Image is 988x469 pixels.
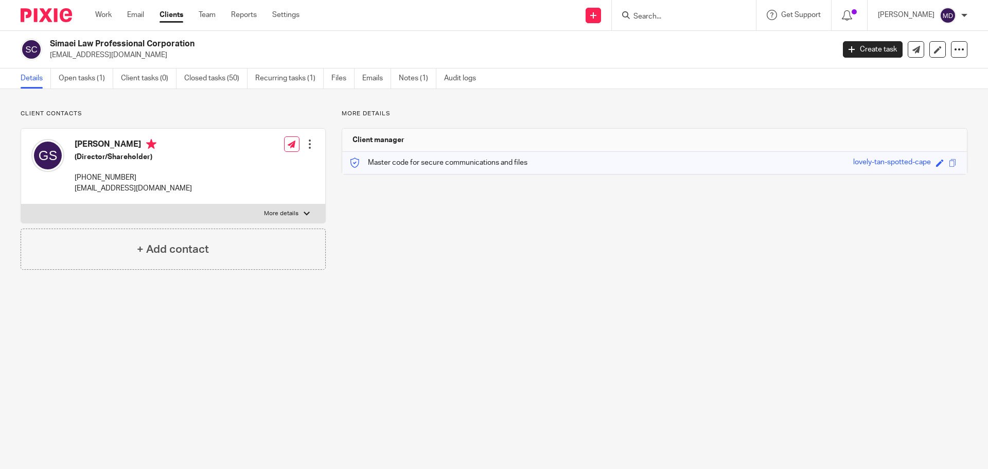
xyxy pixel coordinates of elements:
[75,139,192,152] h4: [PERSON_NAME]
[75,172,192,183] p: [PHONE_NUMBER]
[255,68,324,89] a: Recurring tasks (1)
[272,10,299,20] a: Settings
[444,68,484,89] a: Audit logs
[632,12,725,22] input: Search
[160,10,183,20] a: Clients
[95,10,112,20] a: Work
[781,11,821,19] span: Get Support
[21,68,51,89] a: Details
[929,41,946,58] a: Edit client
[350,158,527,168] p: Master code for secure communications and files
[231,10,257,20] a: Reports
[146,139,156,149] i: Primary
[908,41,924,58] a: Send new email
[184,68,248,89] a: Closed tasks (50)
[878,10,934,20] p: [PERSON_NAME]
[21,110,326,118] p: Client contacts
[75,152,192,162] h5: (Director/Shareholder)
[362,68,391,89] a: Emails
[342,110,967,118] p: More details
[399,68,436,89] a: Notes (1)
[21,39,42,60] img: svg%3E
[949,159,957,167] span: Copy to clipboard
[352,135,404,145] h3: Client manager
[50,39,672,49] h2: Simaei Law Professional Corporation
[331,68,355,89] a: Files
[21,8,72,22] img: Pixie
[50,50,827,60] p: [EMAIL_ADDRESS][DOMAIN_NAME]
[936,159,944,167] span: Edit code
[127,10,144,20] a: Email
[75,183,192,194] p: [EMAIL_ADDRESS][DOMAIN_NAME]
[853,157,931,169] div: lovely-tan-spotted-cape
[137,241,209,257] h4: + Add contact
[940,7,956,24] img: svg%3E
[264,210,298,218] p: More details
[121,68,177,89] a: Client tasks (0)
[843,41,903,58] a: Create task
[59,68,113,89] a: Open tasks (1)
[31,139,64,172] img: svg%3E
[199,10,216,20] a: Team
